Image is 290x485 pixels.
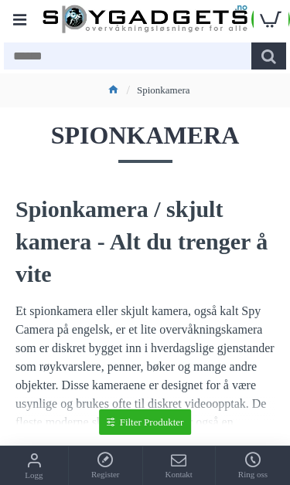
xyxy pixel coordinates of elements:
span: Kontakt [165,468,192,481]
a: Register [69,446,142,485]
span: Ring oss [238,468,268,481]
span: Logg [25,469,43,482]
a: Kontakt [143,446,215,485]
img: SpyGadgets.no [43,5,247,34]
a: Ring oss [216,446,290,485]
h2: Spionkamera / skjult kamera - Alt du trenger å vite [15,193,275,290]
span: Register [91,468,120,481]
span: Spionkamera [15,123,275,162]
a: Filter Produkter [99,409,192,435]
